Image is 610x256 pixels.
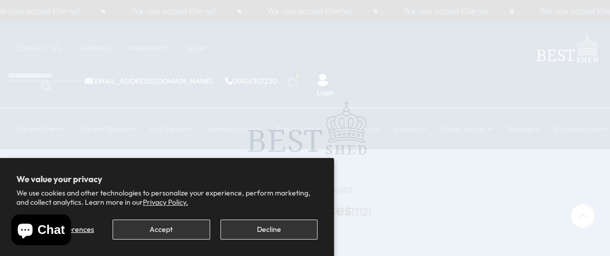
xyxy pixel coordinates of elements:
[8,214,74,248] inbox-online-store-chat: Shopify online store chat
[143,198,188,207] a: Privacy Policy.
[16,188,318,207] p: We use cookies and other technologies to personalize your experience, perform marketing, and coll...
[16,174,318,184] h2: We value your privacy
[220,220,318,240] button: Decline
[113,220,210,240] button: Accept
